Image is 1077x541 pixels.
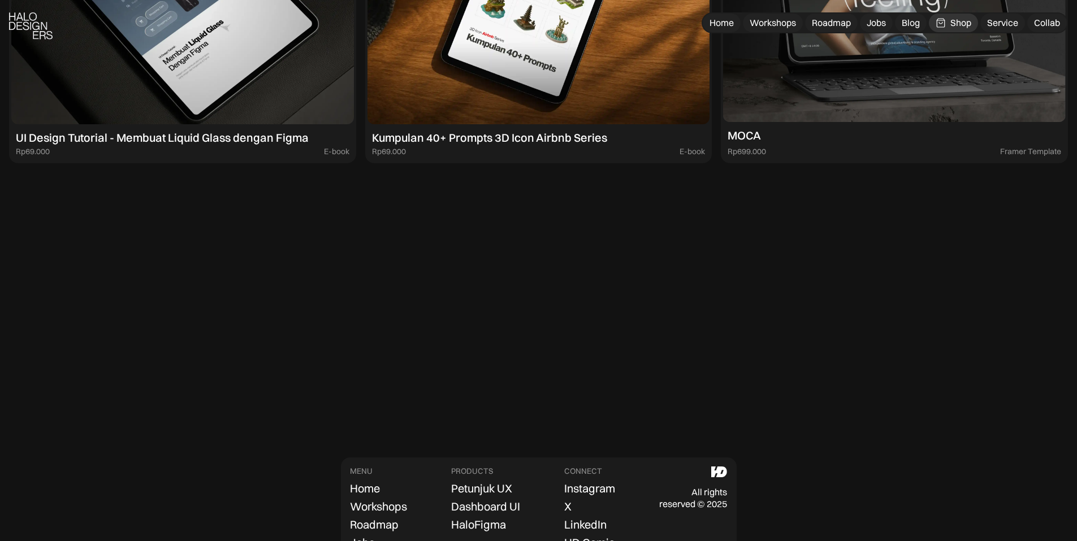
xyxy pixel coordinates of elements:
div: Rp69.000 [372,147,406,156]
a: HaloFigma [451,517,506,533]
div: PRODUCTS [451,466,493,476]
a: Petunjuk UX [451,481,512,496]
div: Rp699.000 [728,147,766,156]
div: LinkedIn [564,518,607,531]
a: LinkedIn [564,517,607,533]
div: Instagram [564,482,615,495]
div: Roadmap [350,518,399,531]
a: Blog [895,14,927,32]
div: Home [710,17,734,29]
a: Roadmap [350,517,399,533]
div: HaloFigma [451,518,506,531]
a: Workshops [743,14,803,32]
div: UI Design Tutorial - Membuat Liquid Glass dengan Figma [16,131,309,145]
a: X [564,499,572,514]
div: Rp69.000 [16,147,50,156]
div: E-book [324,147,349,156]
div: MOCA [728,129,761,142]
a: Roadmap [805,14,858,32]
div: Roadmap [812,17,851,29]
a: Collab [1027,14,1067,32]
div: Framer Template [1000,147,1061,156]
div: Home [350,482,380,495]
div: Kumpulan 40+ Prompts 3D Icon Airbnb Series [372,131,607,145]
div: All rights reserved © 2025 [659,486,727,510]
a: Service [980,14,1025,32]
div: Workshops [750,17,796,29]
a: Home [703,14,741,32]
a: Shop [929,14,978,32]
div: Petunjuk UX [451,482,512,495]
div: Dashboard UI [451,500,520,513]
div: Service [987,17,1018,29]
div: MENU [350,466,373,476]
div: Collab [1034,17,1060,29]
div: Shop [950,17,971,29]
div: Workshops [350,500,407,513]
div: CONNECT [564,466,602,476]
a: Dashboard UI [451,499,520,514]
div: X [564,500,572,513]
div: E-book [680,147,705,156]
a: Jobs [860,14,893,32]
div: Blog [902,17,920,29]
a: Home [350,481,380,496]
div: Jobs [867,17,886,29]
a: Instagram [564,481,615,496]
a: Workshops [350,499,407,514]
